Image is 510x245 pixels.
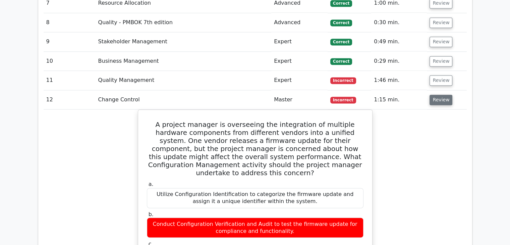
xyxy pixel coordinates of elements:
td: Master [271,90,328,109]
button: Review [430,75,452,86]
span: Incorrect [330,97,356,103]
td: Expert [271,52,328,71]
td: Advanced [271,13,328,32]
td: Business Management [96,52,272,71]
td: Change Control [96,90,272,109]
span: a. [149,181,154,187]
td: Quality Management [96,71,272,90]
td: 0:29 min. [371,52,427,71]
button: Review [430,17,452,28]
span: Correct [330,19,352,26]
span: Incorrect [330,77,356,84]
h5: A project manager is overseeing the integration of multiple hardware components from different ve... [146,120,364,177]
td: Quality - PMBOK 7th edition [96,13,272,32]
td: Expert [271,32,328,51]
td: 8 [44,13,96,32]
span: b. [149,211,154,217]
span: Correct [330,58,352,65]
td: 10 [44,52,96,71]
span: Correct [330,39,352,45]
td: Expert [271,71,328,90]
td: 11 [44,71,96,90]
td: 12 [44,90,96,109]
button: Review [430,56,452,66]
td: 0:30 min. [371,13,427,32]
button: Review [430,37,452,47]
td: 0:49 min. [371,32,427,51]
div: Conduct Configuration Verification and Audit to test the firmware update for compliance and funct... [147,217,363,238]
td: 1:15 min. [371,90,427,109]
td: Stakeholder Management [96,32,272,51]
td: 1:46 min. [371,71,427,90]
div: Utilize Configuration Identification to categorize the firmware update and assign it a unique ide... [147,188,363,208]
button: Review [430,95,452,105]
td: 9 [44,32,96,51]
